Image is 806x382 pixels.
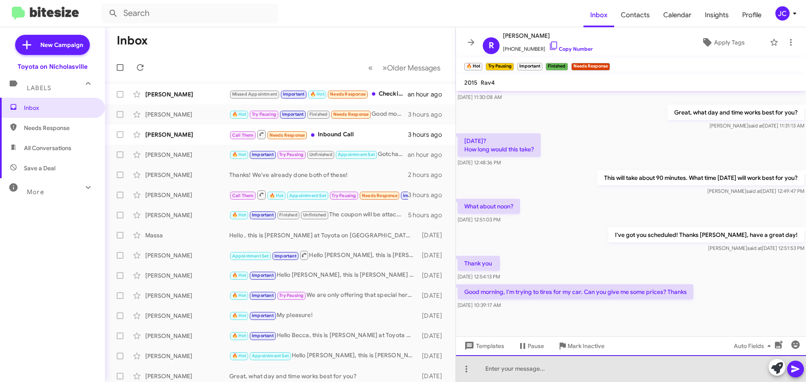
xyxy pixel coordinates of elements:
[458,133,541,157] p: [DATE]? How long would this take?
[229,231,418,239] div: Hello , this is [PERSON_NAME] at Toyota on [GEOGRAPHIC_DATA]. It's been a while since we have see...
[40,41,83,49] span: New Campaign
[680,35,766,50] button: Apply Tags
[229,250,418,260] div: Hello [PERSON_NAME], this is [PERSON_NAME] at [GEOGRAPHIC_DATA] on [GEOGRAPHIC_DATA]. It's been a...
[279,212,298,218] span: Finished
[232,152,246,157] span: 🔥 Hot
[145,211,229,219] div: [PERSON_NAME]
[657,3,698,27] a: Calendar
[145,231,229,239] div: Massa
[270,193,284,198] span: 🔥 Hot
[418,312,449,320] div: [DATE]
[229,291,418,300] div: We are only offering that special here, I do apologize.
[418,372,449,380] div: [DATE]
[27,84,51,92] span: Labels
[24,144,71,152] span: All Conversations
[368,62,373,73] span: «
[232,112,246,117] span: 🔥 Hot
[232,193,254,198] span: Call Them
[584,3,614,27] a: Inbox
[279,152,304,157] span: Try Pausing
[275,253,296,259] span: Important
[387,63,440,73] span: Older Messages
[279,293,304,298] span: Try Pausing
[145,332,229,340] div: [PERSON_NAME]
[232,91,277,97] span: Missed Appointment
[145,251,229,260] div: [PERSON_NAME]
[418,231,449,239] div: [DATE]
[418,251,449,260] div: [DATE]
[330,91,366,97] span: Needs Response
[403,193,425,198] span: Important
[458,273,500,280] span: [DATE] 12:54:13 PM
[333,112,369,117] span: Needs Response
[667,105,804,120] p: Great, what day and time works best for you?
[458,199,520,214] p: What about noon?
[747,245,762,251] span: said at
[303,212,326,218] span: Unfinished
[503,41,593,53] span: [PHONE_NUMBER]
[528,338,544,353] span: Pause
[551,338,611,353] button: Mark Inactive
[418,332,449,340] div: [DATE]
[464,63,482,70] small: 🔥 Hot
[332,193,356,198] span: Try Pausing
[270,133,305,138] span: Needs Response
[309,152,332,157] span: Unfinished
[364,59,445,76] nav: Page navigation example
[252,273,274,278] span: Important
[338,152,375,157] span: Appointment Set
[709,122,804,129] span: [PERSON_NAME] [DATE] 11:31:13 AM
[252,353,289,359] span: Appointment Set
[362,193,398,198] span: Needs Response
[775,6,790,21] div: JC
[18,62,88,71] div: Toyota on Nicholasville
[568,338,604,353] span: Mark Inactive
[283,91,305,97] span: Important
[597,170,804,185] p: This will take about 90 minutes. What time [DATE] will work best for you?
[145,352,229,360] div: [PERSON_NAME]
[229,372,418,380] div: Great, what day and time works best for you?
[458,256,500,271] p: Thank you
[232,273,246,278] span: 🔥 Hot
[252,333,274,338] span: Important
[458,216,500,223] span: [DATE] 12:51:03 PM
[24,124,95,132] span: Needs Response
[503,31,593,41] span: [PERSON_NAME]
[735,3,768,27] a: Profile
[489,39,494,52] span: R
[377,59,445,76] button: Next
[310,91,324,97] span: 🔥 Hot
[727,338,781,353] button: Auto Fields
[232,313,246,318] span: 🔥 Hot
[608,227,804,242] p: I've got you scheduled! Thanks [PERSON_NAME], have a great day!
[486,63,513,70] small: Try Pausing
[517,63,542,70] small: Important
[408,151,449,159] div: an hour ago
[481,79,495,86] span: Rav4
[458,94,502,100] span: [DATE] 11:30:08 AM
[418,291,449,300] div: [DATE]
[252,293,274,298] span: Important
[546,63,568,70] small: Finished
[614,3,657,27] span: Contacts
[229,190,408,200] div: Hi Faith. I am interested in the free oil change. Could you give me a call please? Thanks
[408,191,449,199] div: 3 hours ago
[289,193,326,198] span: Appointment Set
[229,351,418,361] div: Hello [PERSON_NAME], this is [PERSON_NAME] at [GEOGRAPHIC_DATA] on [GEOGRAPHIC_DATA]. It's been a...
[714,35,745,50] span: Apply Tags
[458,159,501,166] span: [DATE] 12:48:36 PM
[458,302,501,308] span: [DATE] 10:39:17 AM
[408,130,449,139] div: 3 hours ago
[408,90,449,99] div: an hour ago
[511,338,551,353] button: Pause
[748,122,763,129] span: said at
[145,110,229,119] div: [PERSON_NAME]
[229,129,408,140] div: Inbound Call
[145,271,229,280] div: [PERSON_NAME]
[145,372,229,380] div: [PERSON_NAME]
[145,312,229,320] div: [PERSON_NAME]
[232,353,246,359] span: 🔥 Hot
[746,188,761,194] span: said at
